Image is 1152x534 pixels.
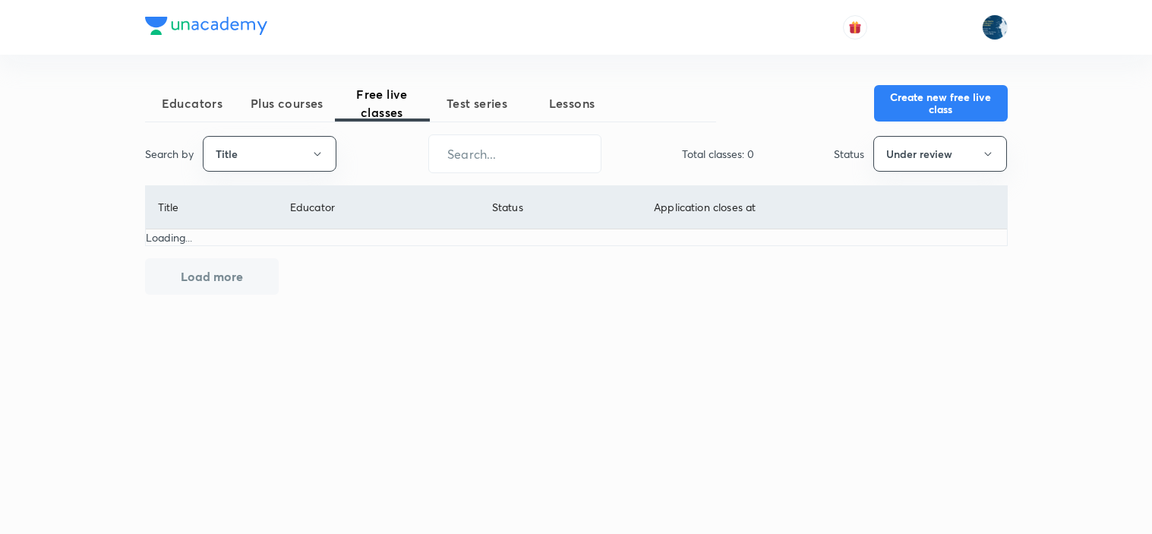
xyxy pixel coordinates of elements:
p: Status [834,146,864,162]
button: avatar [843,15,867,39]
span: Test series [430,94,525,112]
img: avatar [848,21,862,34]
button: Load more [145,258,279,295]
th: Status [479,186,641,229]
p: Search by [145,146,194,162]
span: Lessons [525,94,620,112]
p: Loading... [146,229,1007,245]
input: Search... [429,134,601,173]
th: Application closes at [642,186,1007,229]
a: Company Logo [145,17,267,39]
button: Title [203,136,336,172]
span: Plus courses [240,94,335,112]
button: Under review [873,136,1007,172]
th: Educator [277,186,479,229]
img: Lokeshwar Chiluveru [982,14,1008,40]
span: Educators [145,94,240,112]
th: Title [146,186,278,229]
span: Free live classes [335,85,430,122]
img: Company Logo [145,17,267,35]
button: Create new free live class [874,85,1008,122]
p: Total classes: 0 [682,146,754,162]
